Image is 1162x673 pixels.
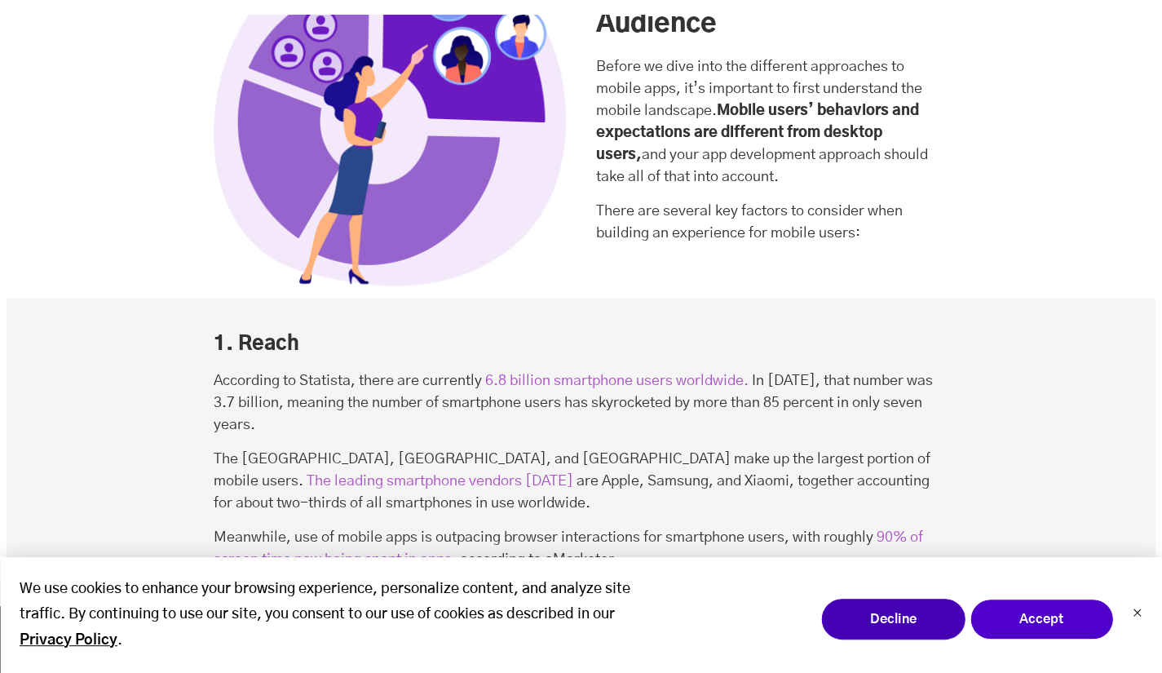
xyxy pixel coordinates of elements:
[20,577,678,654] p: We use cookies to enhance your browsing experience, personalize content, and analyze site traffic...
[821,599,965,640] button: Decline
[970,599,1113,640] button: Accept
[596,201,949,245] p: There are several key factors to consider when building an experience for mobile users:
[596,104,919,162] strong: Mobile users’ behaviors and expectations are different from desktop users,
[214,449,949,515] p: The [GEOGRAPHIC_DATA], [GEOGRAPHIC_DATA], and [GEOGRAPHIC_DATA] make up the largest portion of mo...
[1132,606,1142,623] button: Dismiss cookie banner
[20,628,117,654] a: Privacy Policy
[214,527,949,571] p: Meanwhile, use of mobile apps is outpacing browser interactions for smartphone users, with roughl...
[214,370,949,436] p: According to Statista, there are currently In [DATE], that number was 3.7 billion, meaning the nu...
[214,299,949,359] h3: 1. Reach
[596,56,949,188] p: Before we dive into the different approaches to mobile apps, it’s important to first understand t...
[307,474,573,489] a: The leading smartphone vendors [DATE]
[485,374,749,388] a: 6.8 billion smartphone users worldwide.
